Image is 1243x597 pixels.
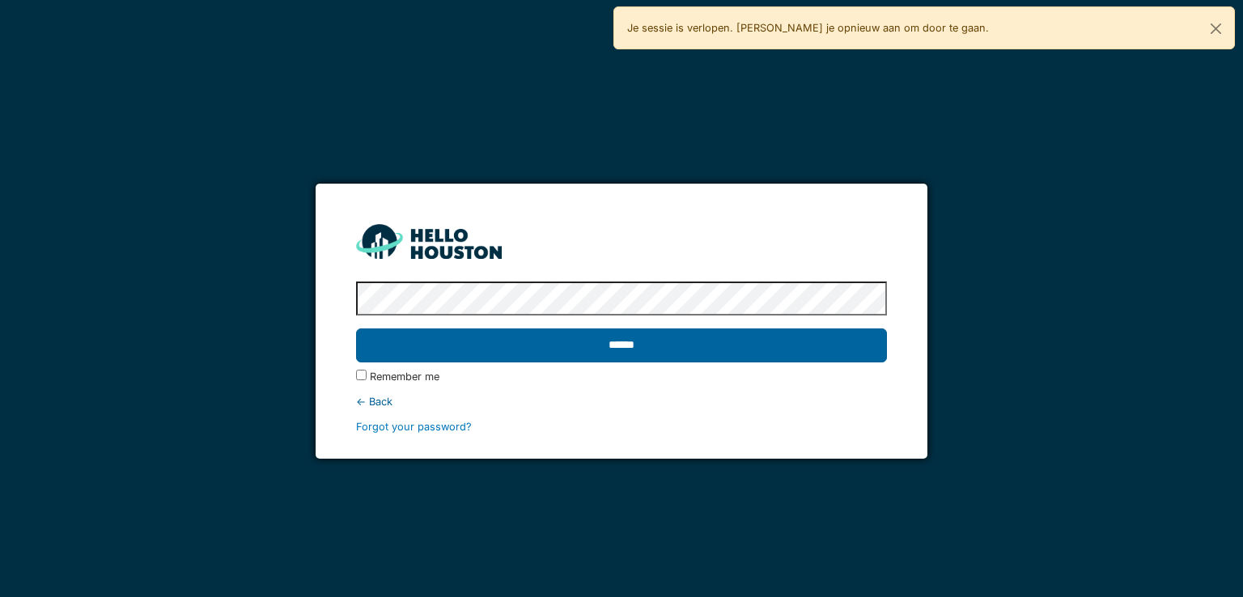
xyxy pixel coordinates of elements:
a: Forgot your password? [356,421,472,433]
label: Remember me [370,369,439,384]
button: Close [1198,7,1234,50]
div: Je sessie is verlopen. [PERSON_NAME] je opnieuw aan om door te gaan. [613,6,1235,49]
div: ← Back [356,394,886,409]
img: HH_line-BYnF2_Hg.png [356,224,502,259]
